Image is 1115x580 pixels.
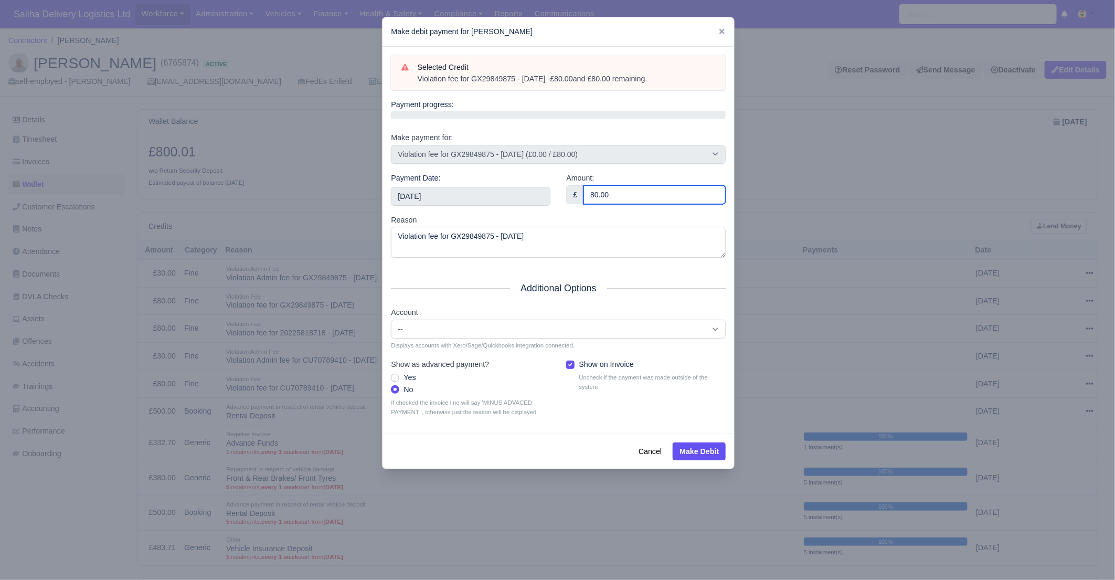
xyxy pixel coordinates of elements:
[391,307,418,319] label: Account
[550,75,573,83] strong: £80.00
[391,341,726,350] small: Displays accounts with Xero/Sage/Quickbooks integration connected.
[391,214,417,226] label: Reason
[579,358,633,371] label: Show on Invoice
[566,172,594,184] label: Amount:
[403,384,413,396] label: No
[579,373,726,392] small: Uncheck if the payment was made outside of the system
[391,398,550,417] small: If checked the invoice line will say 'MINUS ADVACED PAYMENT ', otherwise just the reason will be ...
[391,172,440,184] label: Payment Date:
[383,17,734,47] div: Make debit payment for [PERSON_NAME]
[673,442,726,460] button: Make Debit
[632,442,668,460] button: Cancel
[418,74,716,85] div: Violation fee for GX29849875 - [DATE] - and £80.00 remaining.
[583,185,726,204] input: 0.00
[566,185,584,204] div: £
[391,132,453,144] label: Make payment for:
[418,63,716,72] h6: Selected Credit
[391,99,726,119] div: Payment progress:
[927,459,1115,580] iframe: Chat Widget
[403,372,416,384] label: Yes
[391,283,726,294] h5: Additional Options
[391,358,489,371] label: Show as advanced payment?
